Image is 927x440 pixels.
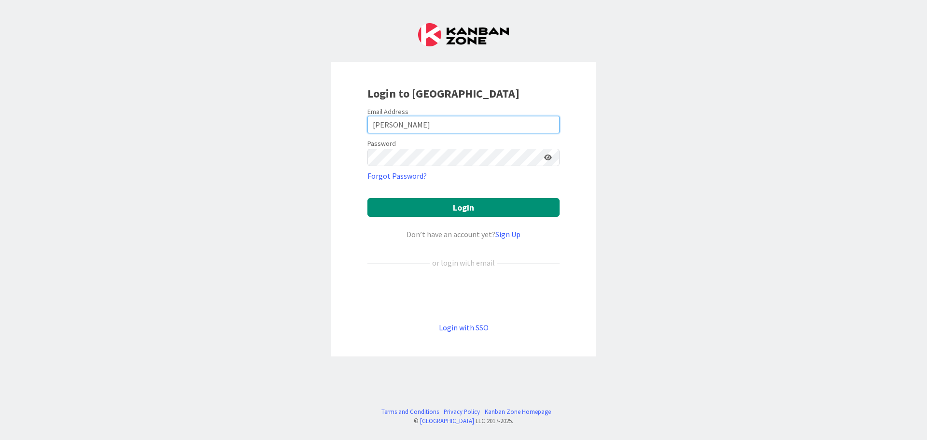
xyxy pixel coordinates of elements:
a: Privacy Policy [444,407,480,416]
a: Sign Up [495,229,520,239]
div: Don’t have an account yet? [367,228,560,240]
a: [GEOGRAPHIC_DATA] [420,417,474,425]
iframe: Sign in with Google Button [363,284,564,306]
div: © LLC 2017- 2025 . [377,416,551,426]
button: Login [367,198,560,217]
label: Password [367,139,396,149]
a: Login with SSO [439,323,489,332]
a: Terms and Conditions [381,407,439,416]
div: or login with email [430,257,497,269]
b: Login to [GEOGRAPHIC_DATA] [367,86,520,101]
label: Email Address [367,107,408,116]
a: Kanban Zone Homepage [485,407,551,416]
a: Forgot Password? [367,170,427,182]
img: Kanban Zone [418,23,509,46]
